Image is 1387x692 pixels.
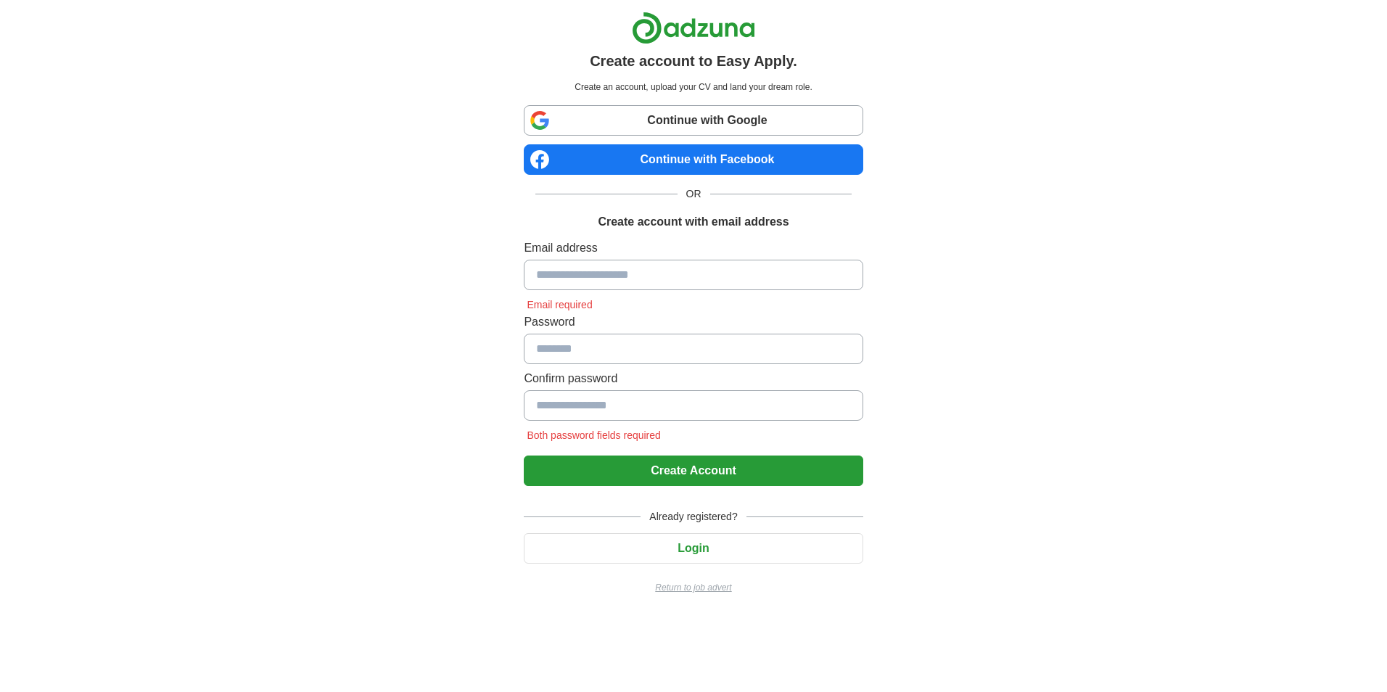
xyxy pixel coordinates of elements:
[524,429,663,441] span: Both password fields required
[524,370,863,387] label: Confirm password
[527,81,860,94] p: Create an account, upload your CV and land your dream role.
[524,456,863,486] button: Create Account
[590,50,797,72] h1: Create account to Easy Apply.
[524,299,595,310] span: Email required
[524,581,863,594] a: Return to job advert
[678,186,710,202] span: OR
[632,12,755,44] img: Adzuna logo
[524,239,863,257] label: Email address
[598,213,789,231] h1: Create account with email address
[524,144,863,175] a: Continue with Facebook
[524,105,863,136] a: Continue with Google
[524,533,863,564] button: Login
[524,313,863,331] label: Password
[641,509,746,524] span: Already registered?
[524,542,863,554] a: Login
